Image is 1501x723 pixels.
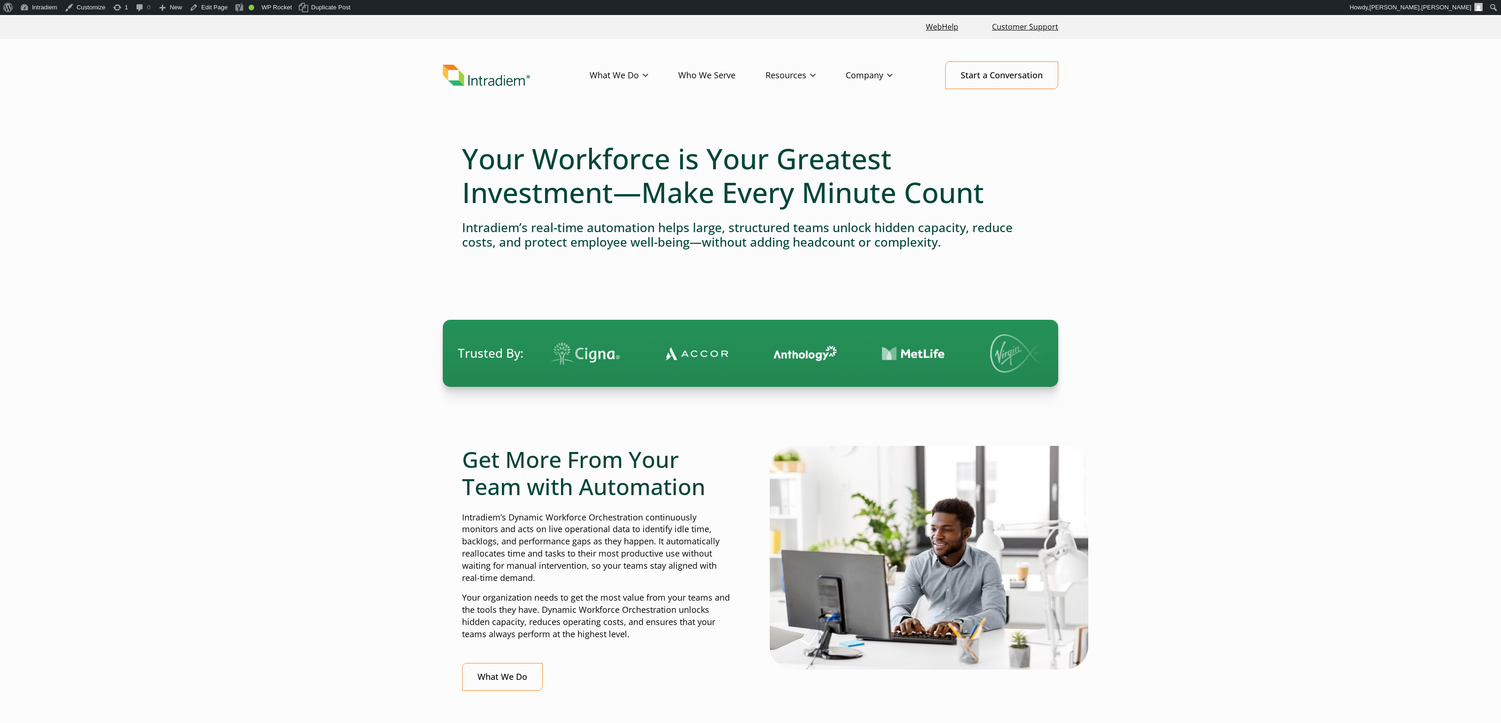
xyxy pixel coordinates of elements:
[988,17,1062,37] a: Customer Support
[922,17,962,37] a: Link opens in a new window
[443,65,530,86] img: Intradiem
[1370,4,1471,11] span: [PERSON_NAME].[PERSON_NAME]
[462,663,543,691] a: What We Do
[662,346,726,361] img: Contact Center Automation Accor Logo
[770,446,1088,669] img: Man typing on computer with real-time automation
[462,142,1039,209] h1: Your Workforce is Your Greatest Investment—Make Every Minute Count
[462,446,731,500] h2: Get More From Your Team with Automation
[462,592,731,640] p: Your organization needs to get the most value from your teams and the tools they have. Dynamic Wo...
[249,5,254,10] div: Good
[462,512,731,584] p: Intradiem’s Dynamic Workforce Orchestration continuously monitors and acts on live operational da...
[678,62,766,89] a: Who We Serve
[879,346,942,361] img: Contact Center Automation MetLife Logo
[987,334,1053,373] img: Virgin Media logo.
[766,62,846,89] a: Resources
[590,62,678,89] a: What We Do
[462,220,1039,249] h4: Intradiem’s real-time automation helps large, structured teams unlock hidden capacity, reduce cos...
[945,61,1058,89] a: Start a Conversation
[846,62,923,89] a: Company
[458,345,523,362] span: Trusted By:
[443,65,590,86] a: Link to homepage of Intradiem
